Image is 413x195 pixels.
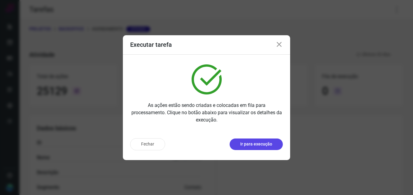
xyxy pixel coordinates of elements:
button: Ir para execução [230,139,283,150]
img: verified.svg [192,64,222,94]
button: Fechar [130,138,165,150]
p: As ações estão sendo criadas e colocadas em fila para processamento. Clique no botão abaixo para ... [130,102,283,124]
h3: Executar tarefa [130,41,172,48]
p: Ir para execução [240,141,272,147]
